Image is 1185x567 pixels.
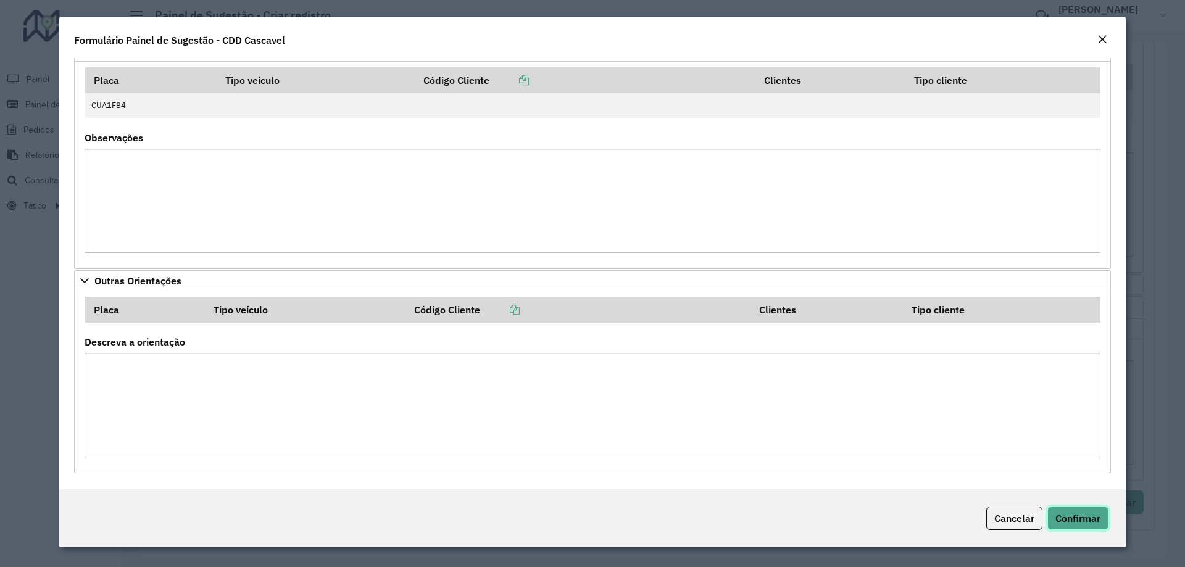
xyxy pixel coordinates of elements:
[74,62,1111,269] div: Rota Noturna/Vespertina
[85,93,217,118] td: CUA1F84
[74,33,285,48] h4: Formulário Painel de Sugestão - CDD Cascavel
[1094,32,1111,48] button: Close
[205,297,405,323] th: Tipo veículo
[85,67,217,93] th: Placa
[415,67,755,93] th: Código Cliente
[1047,507,1108,530] button: Confirmar
[85,130,143,145] label: Observações
[85,297,205,323] th: Placa
[217,67,415,93] th: Tipo veículo
[489,74,529,86] a: Copiar
[94,276,181,286] span: Outras Orientações
[74,270,1111,291] a: Outras Orientações
[905,67,1100,93] th: Tipo cliente
[755,67,905,93] th: Clientes
[751,297,903,323] th: Clientes
[480,304,520,316] a: Copiar
[994,512,1034,524] span: Cancelar
[1097,35,1107,44] em: Fechar
[405,297,750,323] th: Código Cliente
[986,507,1042,530] button: Cancelar
[85,334,185,349] label: Descreva a orientação
[903,297,1100,323] th: Tipo cliente
[1055,512,1100,524] span: Confirmar
[74,291,1111,474] div: Outras Orientações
